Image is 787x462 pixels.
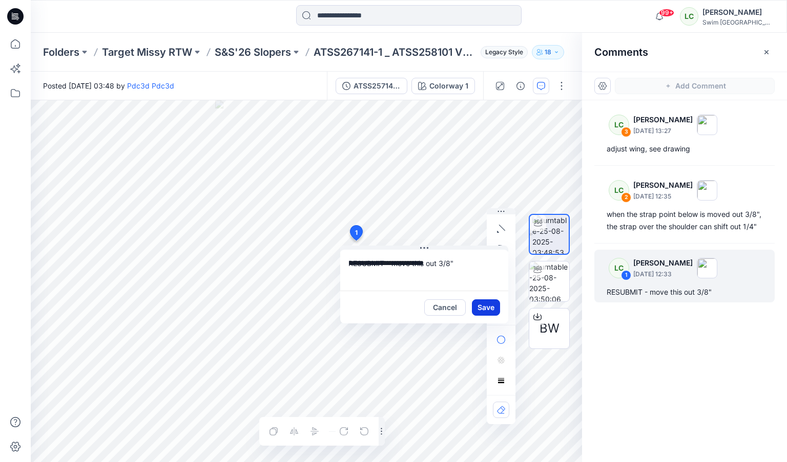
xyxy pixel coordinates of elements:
h2: Comments [594,46,648,58]
button: Save [472,299,500,316]
div: adjust wing, see drawing [607,143,762,155]
button: Add Comment [615,78,775,94]
button: Cancel [424,299,466,316]
img: turntable-25-08-2025-03:50:06 [529,261,569,301]
div: 3 [621,127,631,137]
div: LC [609,258,629,278]
button: Colorway 1 [411,78,475,94]
button: 18 [532,45,564,59]
button: ATSS257141J_ATSS258101 V2 GC EDIT08 [336,78,407,94]
p: ATSS267141-1 _ ATSS258101 V2_AZ [314,45,477,59]
div: 1 [621,270,631,280]
a: S&S'26 Slopers [215,45,291,59]
div: [PERSON_NAME] [702,6,774,18]
span: Legacy Style [481,46,528,58]
span: 1 [355,228,358,237]
button: Legacy Style [477,45,528,59]
span: BW [540,319,560,338]
a: Folders [43,45,79,59]
div: LC [680,7,698,26]
p: [PERSON_NAME] [633,179,693,191]
div: when the strap point below is moved out 3/8", the strap over the shoulder can shift out 1/4" [607,208,762,233]
img: turntable-25-08-2025-03:48:53 [532,215,569,254]
p: [PERSON_NAME] [633,114,693,126]
div: RESUBMIT - move this out 3/8" [607,286,762,298]
div: ATSS257141J_ATSS258101 V2 GC EDIT08 [354,80,401,92]
div: LC [609,115,629,135]
span: 99+ [659,9,674,17]
button: Details [512,78,529,94]
p: [DATE] 12:33 [633,269,693,279]
div: Colorway 1 [429,80,468,92]
div: LC [609,180,629,201]
span: Posted [DATE] 03:48 by [43,80,174,91]
div: Swim [GEOGRAPHIC_DATA] [702,18,774,26]
div: 2 [621,192,631,203]
p: [DATE] 12:35 [633,191,693,202]
p: 18 [545,47,551,58]
p: [PERSON_NAME] [633,257,693,269]
a: Pdc3d Pdc3d [127,81,174,90]
a: Target Missy RTW [102,45,192,59]
p: [DATE] 13:27 [633,126,693,136]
